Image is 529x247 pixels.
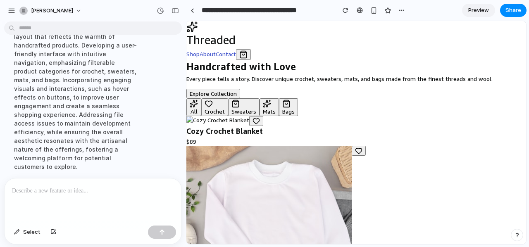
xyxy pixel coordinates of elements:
span: Bags [96,87,108,94]
div: Enhancing the website's design by integrating a cohesive color palette and layout that reflects t... [7,10,145,176]
button: Share [500,4,527,17]
button: Mats [73,77,93,95]
span: All [4,87,11,94]
a: Contact [29,29,50,36]
span: Preview [468,6,489,14]
span: Sweaters [45,87,70,94]
a: Preview [462,4,495,17]
button: Bags [93,77,112,95]
span: Select [23,228,41,236]
button: Crochet [15,77,42,95]
span: Crochet [18,87,38,94]
span: Mats [76,87,89,94]
a: About [13,29,29,36]
button: Select [10,226,45,239]
span: Share [505,6,521,14]
span: [PERSON_NAME] [31,7,73,15]
button: Sweaters [42,77,73,95]
button: [PERSON_NAME] [16,4,86,17]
